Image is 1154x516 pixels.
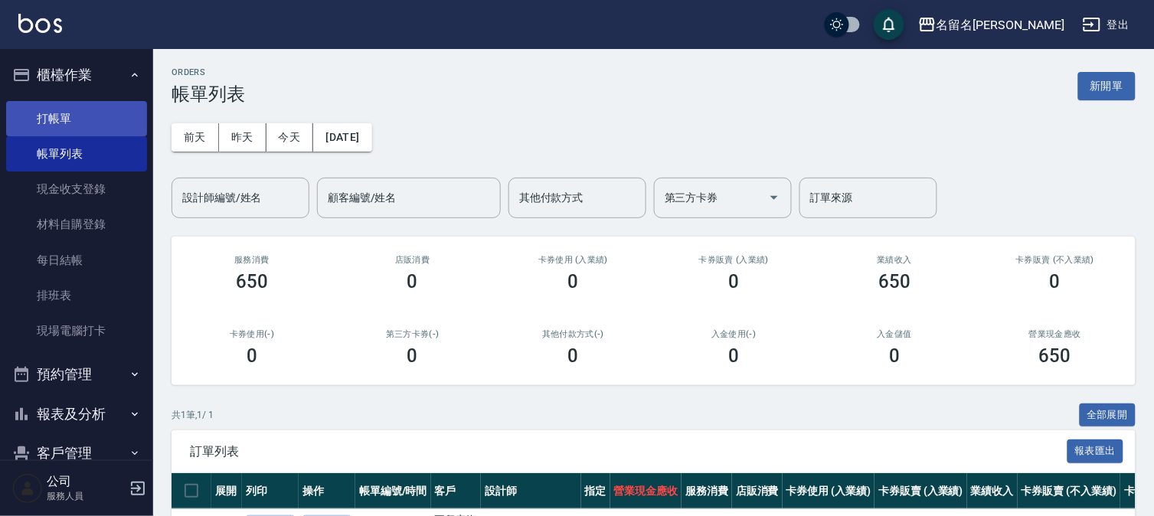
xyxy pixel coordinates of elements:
h2: 卡券販賣 (入業績) [672,255,796,265]
a: 排班表 [6,278,147,313]
a: 現場電腦打卡 [6,313,147,348]
th: 卡券販賣 (入業績) [874,473,967,509]
th: 卡券販賣 (不入業績) [1018,473,1120,509]
a: 材料自購登錄 [6,207,147,242]
button: 前天 [172,123,219,152]
h3: 0 [407,271,418,292]
h3: 0 [407,345,418,367]
a: 報表匯出 [1067,443,1124,458]
th: 列印 [242,473,299,509]
button: Open [762,185,786,210]
h2: 入金儲值 [832,329,956,339]
a: 帳單列表 [6,136,147,171]
h3: 服務消費 [190,255,314,265]
h3: 帳單列表 [172,83,245,105]
th: 營業現金應收 [610,473,682,509]
th: 店販消費 [732,473,783,509]
button: [DATE] [313,123,371,152]
button: 報表及分析 [6,394,147,434]
h3: 0 [728,271,739,292]
h3: 0 [728,345,739,367]
h3: 0 [1050,271,1061,292]
th: 展開 [211,473,242,509]
button: 客戶管理 [6,433,147,473]
h2: 業績收入 [832,255,956,265]
th: 設計師 [481,473,580,509]
th: 指定 [581,473,610,509]
h2: 卡券使用(-) [190,329,314,339]
button: 登出 [1077,11,1136,39]
h2: 入金使用(-) [672,329,796,339]
button: 名留名[PERSON_NAME] [912,9,1071,41]
h3: 0 [889,345,900,367]
img: Logo [18,14,62,33]
button: 櫃檯作業 [6,55,147,95]
img: Person [12,473,43,504]
h2: 店販消費 [351,255,475,265]
h2: 卡券使用 (入業績) [512,255,636,265]
a: 新開單 [1078,78,1136,93]
h3: 650 [236,271,268,292]
button: 新開單 [1078,72,1136,100]
th: 卡券使用 (入業績) [783,473,875,509]
button: save [874,9,904,40]
h3: 650 [878,271,910,292]
h3: 0 [568,345,579,367]
div: 名留名[PERSON_NAME] [937,15,1064,34]
h2: 營業現金應收 [993,329,1117,339]
h2: 其他付款方式(-) [512,329,636,339]
p: 共 1 筆, 1 / 1 [172,408,214,422]
h2: 第三方卡券(-) [351,329,475,339]
h3: 0 [568,271,579,292]
button: 全部展開 [1080,403,1136,427]
th: 帳單編號/時間 [355,473,431,509]
th: 服務消費 [682,473,732,509]
span: 訂單列表 [190,444,1067,459]
p: 服務人員 [47,489,125,503]
a: 打帳單 [6,101,147,136]
th: 操作 [299,473,355,509]
th: 客戶 [431,473,482,509]
button: 昨天 [219,123,266,152]
h3: 650 [1039,345,1071,367]
a: 每日結帳 [6,243,147,278]
button: 今天 [266,123,314,152]
th: 業績收入 [967,473,1018,509]
h2: 卡券販賣 (不入業績) [993,255,1117,265]
a: 現金收支登錄 [6,171,147,207]
button: 報表匯出 [1067,439,1124,463]
h5: 公司 [47,474,125,489]
h3: 0 [247,345,257,367]
h2: ORDERS [172,67,245,77]
button: 預約管理 [6,354,147,394]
